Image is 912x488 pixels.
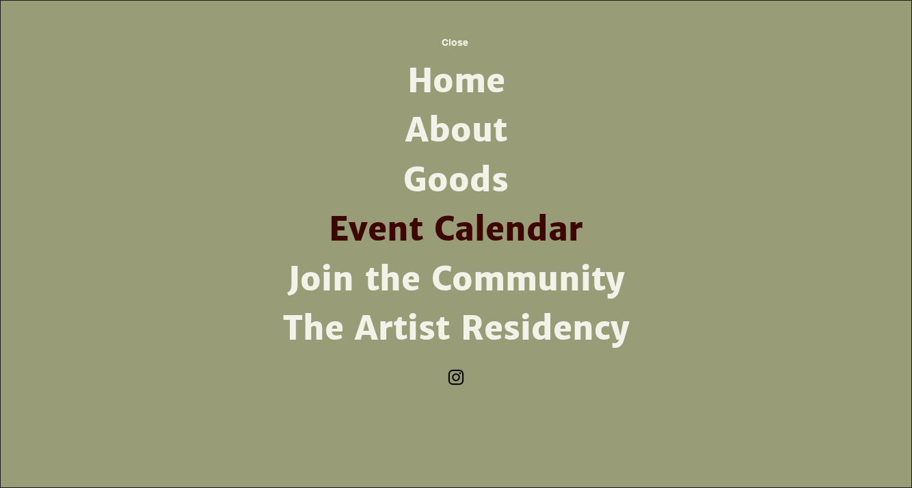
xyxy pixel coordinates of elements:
img: Instagram [446,367,466,388]
nav: Site [278,57,634,353]
button: Close [418,27,492,57]
a: The Artist Residency [278,304,634,353]
a: About [278,106,634,155]
ul: Social Bar [446,367,466,388]
a: Home [278,57,634,106]
a: Join the Community [278,255,634,304]
span: Close [442,37,468,48]
a: Event Calendar [278,205,634,254]
a: Goods [278,156,634,205]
